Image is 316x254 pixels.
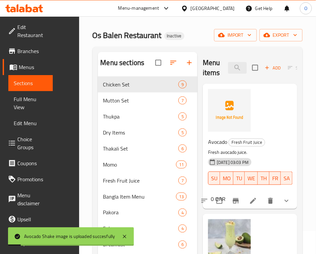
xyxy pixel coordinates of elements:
div: items [178,145,187,153]
a: Upsell [3,211,53,227]
div: Thukpa [103,112,179,120]
span: Menus [19,63,47,71]
div: Bangla Item Menu13 [98,189,198,205]
span: Full Menu View [14,95,47,111]
span: Dry Items [103,129,179,137]
div: items [176,161,187,169]
button: FR [270,172,281,185]
span: Select section first [284,63,311,73]
span: Mutton Set [103,96,179,104]
span: Edit Menu [14,119,47,127]
div: Fresh Fruit Juice7 [98,173,198,189]
button: Add [262,63,284,73]
div: Chicken Set9 [98,76,198,92]
span: O [304,5,307,12]
button: MO [220,172,233,185]
div: Inactive [164,32,184,40]
div: Thakali Set6 [98,141,198,157]
button: sort-choices [196,193,212,209]
span: Inactive [164,33,184,39]
div: [GEOGRAPHIC_DATA] [191,5,235,12]
span: 11 [176,162,186,168]
span: Add item [262,63,284,73]
div: items [176,193,187,201]
button: Add section [181,55,197,71]
a: Menus [3,59,53,75]
span: Avocado [208,137,227,147]
span: Promotions [17,175,47,183]
div: Fresh Fruit Juice [228,139,265,147]
a: Coverage Report [3,227,53,251]
span: Thakali Set [103,145,179,153]
button: TU [233,172,245,185]
span: Add [264,64,282,72]
span: export [265,31,297,39]
div: items [178,241,187,249]
button: TH [258,172,270,185]
div: items [178,96,187,104]
a: Full Menu View [8,91,53,115]
img: Avocado [208,89,251,132]
span: SU [211,174,217,183]
span: Breakfast [103,241,179,249]
span: Sort sections [165,55,181,71]
span: TU [236,174,242,183]
span: Coverage Report [17,231,47,247]
span: Pakora [103,209,179,217]
span: 7 [179,97,186,104]
button: export [260,29,303,41]
span: 6 [179,146,186,152]
span: Sekuva [103,225,179,233]
a: Promotions [3,171,53,187]
span: Select section [248,61,262,75]
button: SA [281,172,293,185]
button: WE [245,172,258,185]
div: Mutton Set7 [98,92,198,108]
a: Edit Restaurant [3,19,53,43]
span: Bangla Item Menu [103,193,176,201]
span: Chicken Set [103,80,179,88]
div: Breakfast6 [98,237,198,253]
span: 7 [179,178,186,184]
span: Upsell [17,215,47,223]
span: Coupons [17,159,47,167]
button: SU [208,172,220,185]
span: 5 [179,113,186,120]
div: items [178,225,187,233]
span: Select all sections [151,56,165,70]
h2: Menu sections [101,58,145,68]
div: Thukpa5 [98,108,198,124]
span: Edit Restaurant [17,23,47,39]
span: 4 [179,210,186,216]
div: items [178,80,187,88]
span: Fresh Fruit Juice [103,177,179,185]
button: Branch-specific-item [228,193,244,209]
span: [DATE] 03:03 PM [214,159,251,166]
span: 5 [179,130,186,136]
a: Choice Groups [3,131,53,155]
span: WE [248,174,255,183]
span: Choice Groups [17,135,47,151]
div: Menu-management [118,4,159,12]
span: 13 [176,194,186,200]
span: MO [223,174,231,183]
div: Pakora4 [98,205,198,221]
p: Fresh avocado juice. [208,148,287,157]
input: search [228,62,247,74]
span: Os Balen Restaurant [93,28,162,43]
div: Sekuva4 [98,221,198,237]
div: Avocado Shake image is uploaded succesfully [24,233,115,240]
div: items [178,112,187,120]
span: Branches [17,47,47,55]
button: import [214,29,257,41]
a: Menu disclaimer [3,187,53,211]
span: Sections [14,79,47,87]
button: delete [263,193,279,209]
